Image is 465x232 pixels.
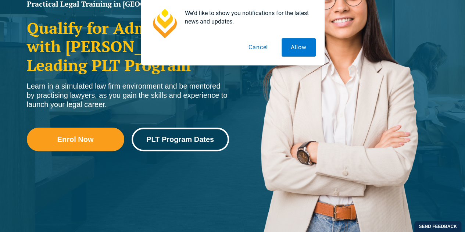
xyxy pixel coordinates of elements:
[179,9,316,26] div: We'd like to show you notifications for the latest news and updates.
[132,128,229,151] a: PLT Program Dates
[282,38,316,57] button: Allow
[150,9,179,38] img: notification icon
[27,128,124,151] a: Enrol Now
[146,136,214,143] span: PLT Program Dates
[57,136,94,143] span: Enrol Now
[27,19,229,74] h2: Qualify for Admission with [PERSON_NAME]'s Leading PLT Program
[239,38,277,57] button: Cancel
[27,82,229,109] div: Learn in a simulated law firm environment and be mentored by practising lawyers, as you gain the ...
